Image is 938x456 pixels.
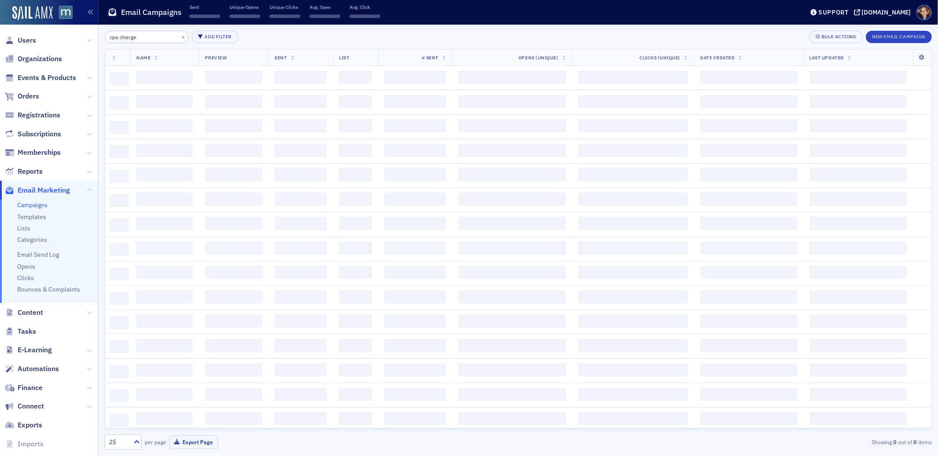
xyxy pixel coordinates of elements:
span: Tasks [18,327,36,336]
span: ‌ [578,412,688,425]
span: ‌ [810,144,907,157]
span: ‌ [205,193,262,206]
span: Registrations [18,110,60,120]
span: ‌ [458,241,566,255]
span: ‌ [810,412,907,425]
span: ‌ [270,15,300,18]
span: ‌ [384,388,446,401]
span: ‌ [205,217,262,230]
span: ‌ [310,15,340,18]
a: Registrations [5,110,60,120]
span: ‌ [339,241,372,255]
span: ‌ [339,314,372,328]
span: ‌ [110,121,129,134]
span: ‌ [136,168,192,181]
span: ‌ [274,266,327,279]
span: ‌ [700,119,797,132]
span: ‌ [136,388,192,401]
span: Exports [18,420,42,430]
span: ‌ [136,193,192,206]
span: ‌ [205,363,262,376]
img: SailAMX [12,6,53,20]
span: ‌ [136,217,192,230]
span: ‌ [205,266,262,279]
span: Memberships [18,148,61,157]
span: ‌ [205,144,262,157]
span: Users [18,36,36,45]
span: ‌ [136,290,192,303]
p: Sent [190,4,220,10]
span: ‌ [700,193,797,206]
a: E-Learning [5,345,52,355]
span: ‌ [384,95,446,108]
span: ‌ [458,70,566,84]
span: ‌ [578,95,688,108]
span: ‌ [230,15,260,18]
a: Reports [5,167,43,176]
span: Finance [18,383,43,393]
span: ‌ [110,389,129,402]
button: New Email Campaign [866,31,932,43]
span: E-Learning [18,345,52,355]
span: ‌ [274,314,327,328]
span: ‌ [110,292,129,305]
div: [DOMAIN_NAME] [862,8,911,16]
span: ‌ [458,290,566,303]
span: Subscriptions [18,129,61,139]
span: ‌ [339,363,372,376]
div: Showing out of items [662,438,932,446]
button: Bulk Actions [809,31,862,43]
label: per page [145,438,166,446]
span: ‌ [384,144,446,157]
a: Organizations [5,54,62,64]
span: ‌ [700,217,797,230]
span: ‌ [339,290,372,303]
a: Users [5,36,36,45]
span: ‌ [700,363,797,376]
span: ‌ [136,144,192,157]
span: ‌ [700,314,797,328]
a: Bounces & Complaints [17,285,80,293]
span: Profile [916,5,932,20]
span: ‌ [274,339,327,352]
input: Search… [105,31,189,43]
span: ‌ [578,70,688,84]
a: New Email Campaign [866,32,932,40]
span: ‌ [458,217,566,230]
p: Avg. Open [310,4,340,10]
span: ‌ [384,339,446,352]
span: ‌ [384,119,446,132]
span: ‌ [339,168,372,181]
span: ‌ [339,339,372,352]
span: ‌ [810,95,907,108]
p: Unique Opens [230,4,260,10]
span: Sent [274,55,287,61]
span: ‌ [274,412,327,425]
span: ‌ [339,193,372,206]
span: ‌ [110,194,129,207]
span: ‌ [110,219,129,232]
span: ‌ [274,217,327,230]
span: ‌ [205,412,262,425]
span: ‌ [136,314,192,328]
span: ‌ [578,266,688,279]
span: ‌ [274,241,327,255]
p: Avg. Click [350,4,380,10]
span: ‌ [700,241,797,255]
a: Subscriptions [5,129,61,139]
span: ‌ [810,217,907,230]
span: ‌ [110,365,129,378]
span: ‌ [205,290,262,303]
a: Tasks [5,327,36,336]
span: Preview [205,55,227,61]
span: ‌ [136,119,192,132]
span: ‌ [700,144,797,157]
span: ‌ [136,95,192,108]
span: ‌ [274,388,327,401]
span: ‌ [578,241,688,255]
button: [DOMAIN_NAME] [854,9,914,15]
span: ‌ [384,217,446,230]
span: Opens (Unique) [518,55,558,61]
span: ‌ [274,168,327,181]
span: ‌ [810,339,907,352]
